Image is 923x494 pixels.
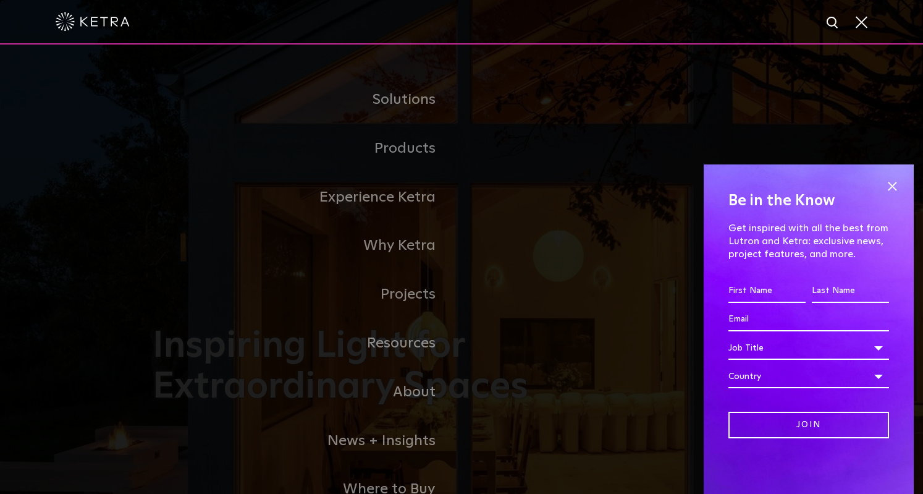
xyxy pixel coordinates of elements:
a: Products [153,124,461,173]
a: Solutions [153,75,461,124]
input: Join [728,412,889,438]
a: Why Ketra [153,221,461,270]
div: Job Title [728,336,889,360]
p: Get inspired with all the best from Lutron and Ketra: exclusive news, project features, and more. [728,222,889,260]
a: Projects [153,270,461,319]
a: Experience Ketra [153,173,461,222]
input: First Name [728,279,806,303]
input: Last Name [812,279,889,303]
a: News + Insights [153,417,461,466]
a: About [153,368,461,417]
div: Country [728,365,889,388]
input: Email [728,308,889,331]
img: search icon [825,15,841,31]
h4: Be in the Know [728,189,889,213]
a: Resources [153,319,461,368]
img: ketra-logo-2019-white [56,12,130,31]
